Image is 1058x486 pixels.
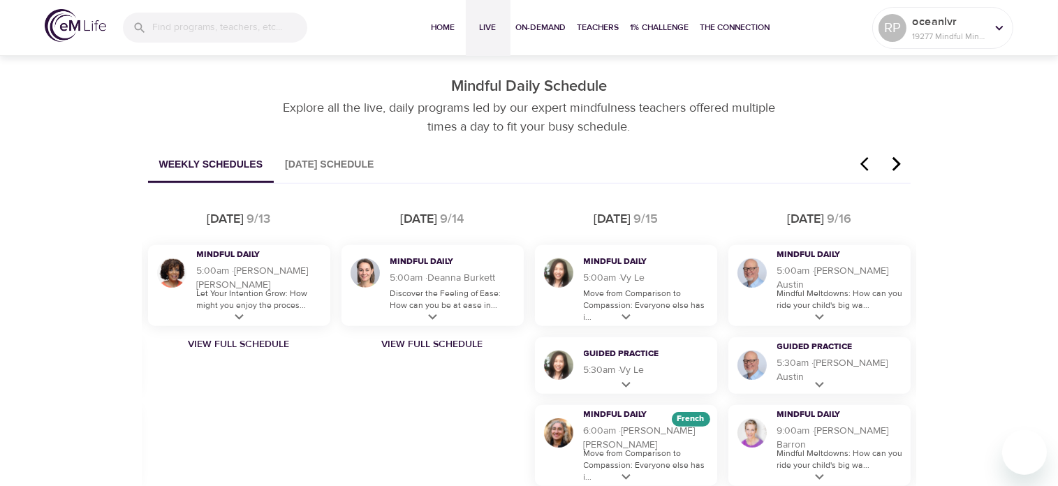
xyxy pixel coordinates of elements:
[516,20,566,35] span: On-Demand
[672,412,710,427] div: The episodes in this programs will be in French
[274,147,385,183] button: [DATE] Schedule
[879,14,906,42] div: RP
[471,20,505,35] span: Live
[735,416,769,450] img: Kelly Barron
[155,256,189,290] img: Janet Alston Jackson
[542,416,575,450] img: Maria Martinez Alonso
[142,337,336,351] a: View Full Schedule
[197,288,323,311] p: Let Your Intention Grow: How might you enjoy the proces...
[700,20,770,35] span: The Connection
[441,210,464,228] div: 9/14
[152,13,307,43] input: Find programs, teachers, etc...
[912,13,986,30] p: oceanlvr
[148,147,274,183] button: Weekly Schedules
[247,210,271,228] div: 9/13
[207,210,244,228] div: [DATE]
[542,348,575,382] img: Vy Le
[912,30,986,43] p: 19277 Mindful Minutes
[1002,430,1047,475] iframe: Button to launch messaging window
[735,348,769,382] img: Jim Austin
[584,448,710,483] p: Move from Comparison to Compassion: Everyone else has i...
[827,210,851,228] div: 9/16
[584,363,710,377] h5: 5:30am · Vy Le
[390,288,517,311] p: Discover the Feeling of Ease: How can you be at ease in...
[45,9,106,42] img: logo
[777,249,886,261] h3: Mindful Daily
[401,210,438,228] div: [DATE]
[390,256,499,268] h3: Mindful Daily
[633,210,658,228] div: 9/15
[137,75,922,98] p: Mindful Daily Schedule
[735,256,769,290] img: Jim Austin
[267,98,791,136] p: Explore all the live, daily programs led by our expert mindfulness teachers offered multiple time...
[584,271,710,285] h5: 5:00am · Vy Le
[584,256,692,268] h3: Mindful Daily
[787,210,824,228] div: [DATE]
[584,288,710,323] p: Move from Comparison to Compassion: Everyone else has i...
[777,264,904,292] h5: 5:00am · [PERSON_NAME] Austin
[584,424,710,452] h5: 6:00am · [PERSON_NAME] [PERSON_NAME]
[427,20,460,35] span: Home
[578,20,619,35] span: Teachers
[336,337,529,351] a: View Full Schedule
[584,348,692,360] h3: Guided Practice
[777,409,886,421] h3: Mindful Daily
[197,249,305,261] h3: Mindful Daily
[777,341,886,353] h3: Guided Practice
[777,424,904,452] h5: 9:00am · [PERSON_NAME] Barron
[197,264,323,292] h5: 5:00am · [PERSON_NAME] [PERSON_NAME]
[777,448,904,471] p: Mindful Meltdowns: How can you ride your child's big wa...
[584,409,692,421] h3: Mindful Daily
[348,256,382,290] img: Deanna Burkett
[542,256,575,290] img: Vy Le
[390,271,517,285] h5: 5:00am · Deanna Burkett
[777,288,904,311] p: Mindful Meltdowns: How can you ride your child's big wa...
[631,20,689,35] span: 1% Challenge
[777,356,904,384] h5: 5:30am · [PERSON_NAME] Austin
[594,210,631,228] div: [DATE]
